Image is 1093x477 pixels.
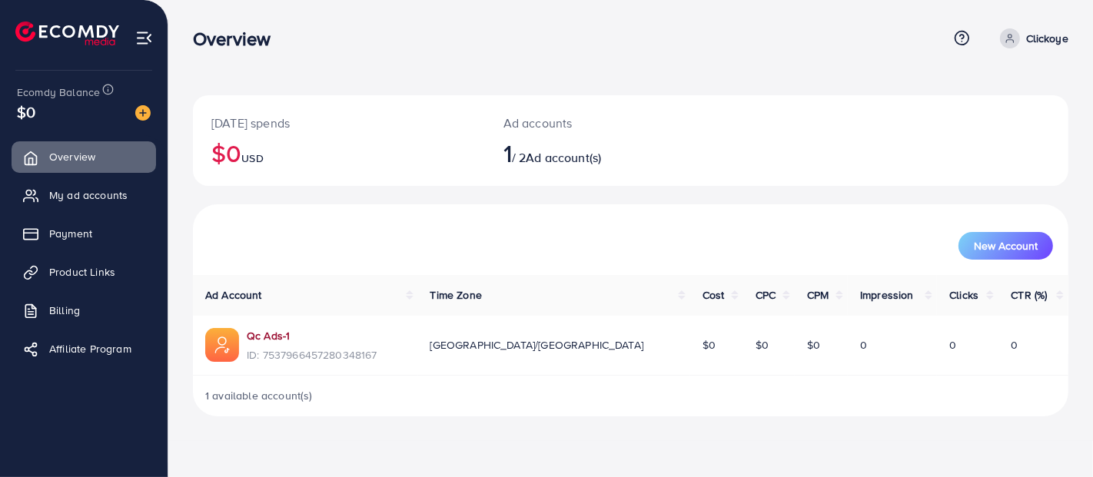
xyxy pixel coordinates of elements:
span: 0 [1011,337,1018,353]
span: Payment [49,226,92,241]
button: New Account [958,232,1053,260]
a: Clickoye [994,28,1068,48]
span: Overview [49,149,95,164]
a: Qc Ads-1 [247,328,290,343]
span: Affiliate Program [49,341,131,356]
a: Payment [12,218,156,249]
span: Clicks [949,287,978,303]
span: $0 [703,337,716,353]
p: [DATE] spends [211,114,467,132]
span: Ad Account [205,287,262,303]
iframe: Chat [1028,408,1081,465]
span: Time Zone [430,287,482,303]
a: My ad accounts [12,180,156,210]
span: My ad accounts [49,187,128,203]
span: USD [241,151,263,166]
span: Ecomdy Balance [17,84,100,100]
span: 1 [503,135,512,171]
h2: / 2 [503,138,686,167]
span: Billing [49,303,80,318]
a: Product Links [12,257,156,287]
h3: Overview [193,28,283,50]
span: Impression [860,287,914,303]
a: Billing [12,295,156,326]
a: Affiliate Program [12,333,156,364]
h2: $0 [211,138,467,167]
span: New Account [974,240,1038,251]
span: Ad account(s) [526,149,601,166]
span: CTR (%) [1011,287,1047,303]
img: ic-ads-acc.e4c84228.svg [205,328,239,362]
img: logo [15,22,119,45]
a: Overview [12,141,156,172]
span: 0 [860,337,867,353]
span: Product Links [49,264,115,280]
img: menu [135,29,153,47]
span: [GEOGRAPHIC_DATA]/[GEOGRAPHIC_DATA] [430,337,644,353]
img: image [135,105,151,121]
span: 0 [949,337,956,353]
p: Ad accounts [503,114,686,132]
span: $0 [807,337,820,353]
span: Cost [703,287,725,303]
span: CPC [756,287,776,303]
p: Clickoye [1026,29,1068,48]
span: 1 available account(s) [205,388,313,403]
span: ID: 7537966457280348167 [247,347,377,363]
span: CPM [807,287,829,303]
span: $0 [17,101,35,123]
span: $0 [756,337,769,353]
